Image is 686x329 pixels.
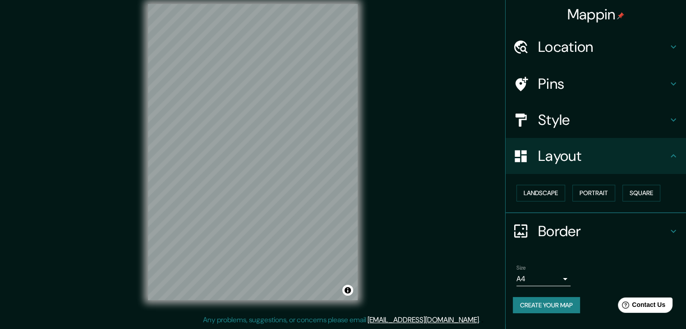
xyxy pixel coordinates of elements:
[203,315,480,325] p: Any problems, suggestions, or concerns please email .
[506,66,686,102] div: Pins
[368,315,479,324] a: [EMAIL_ADDRESS][DOMAIN_NAME]
[480,315,482,325] div: .
[516,264,526,271] label: Size
[342,285,353,296] button: Toggle attribution
[506,102,686,138] div: Style
[516,185,565,201] button: Landscape
[622,185,660,201] button: Square
[538,75,668,93] h4: Pins
[482,315,483,325] div: .
[506,138,686,174] div: Layout
[538,147,668,165] h4: Layout
[148,4,358,300] canvas: Map
[506,29,686,65] div: Location
[506,213,686,249] div: Border
[538,222,668,240] h4: Border
[617,12,624,19] img: pin-icon.png
[572,185,615,201] button: Portrait
[516,272,571,286] div: A4
[538,38,668,56] h4: Location
[538,111,668,129] h4: Style
[606,294,676,319] iframe: Help widget launcher
[513,297,580,314] button: Create your map
[567,5,625,23] h4: Mappin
